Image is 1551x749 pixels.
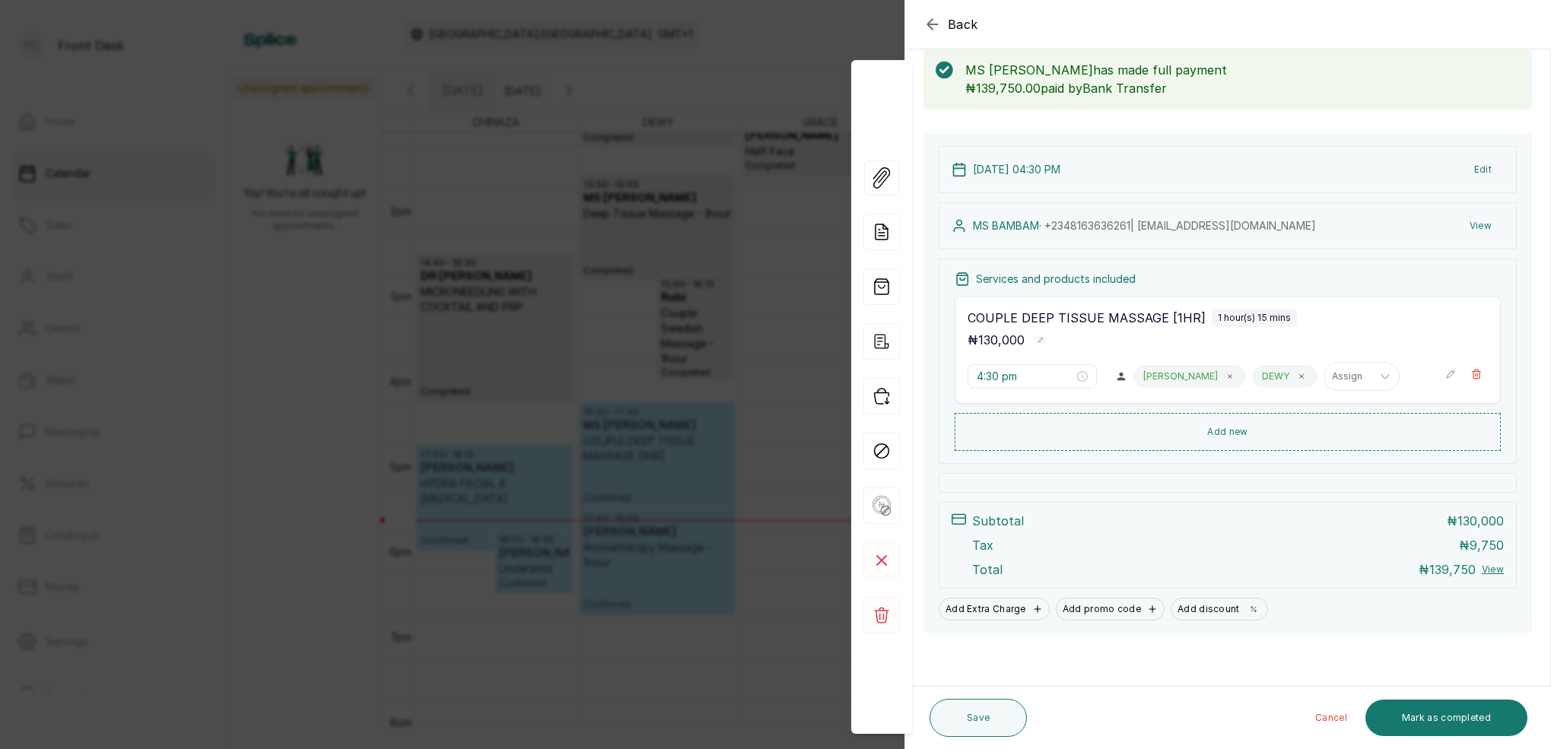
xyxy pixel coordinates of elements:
[948,15,978,33] span: Back
[955,413,1501,451] button: Add new
[973,218,1316,233] p: MS BAMBAM ·
[976,271,1136,287] p: Services and products included
[1429,562,1476,577] span: 139,750
[977,368,1074,385] input: Select time
[1044,219,1316,232] span: +234 8163636261 | [EMAIL_ADDRESS][DOMAIN_NAME]
[1218,312,1291,324] p: 1 hour(s) 15 mins
[1470,538,1504,553] span: 9,750
[939,598,1050,620] button: Add Extra Charge
[923,15,978,33] button: Back
[1056,598,1165,620] button: Add promo code
[1365,700,1527,736] button: Mark as completed
[1447,512,1504,530] p: ₦
[972,536,993,554] p: Tax
[968,331,1025,349] p: ₦
[1482,563,1504,576] button: View
[1171,598,1268,620] button: Add discount
[965,79,1520,97] p: ₦139,750.00 paid by Bank Transfer
[1459,536,1504,554] p: ₦
[968,309,1206,327] p: COUPLE DEEP TISSUE MASSAGE [1HR]
[972,512,1024,530] p: Subtotal
[972,560,1003,579] p: Total
[1419,560,1476,579] p: ₦
[1143,370,1218,382] p: [PERSON_NAME]
[1462,156,1504,183] button: Edit
[1262,370,1289,382] p: DEWY
[973,162,1060,177] p: [DATE] 04:30 PM
[1457,513,1504,528] span: 130,000
[1457,212,1504,240] button: View
[1303,700,1359,736] button: Cancel
[965,61,1520,79] p: MS [PERSON_NAME] has made full payment
[978,332,1025,348] span: 130,000
[930,699,1027,737] button: Save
